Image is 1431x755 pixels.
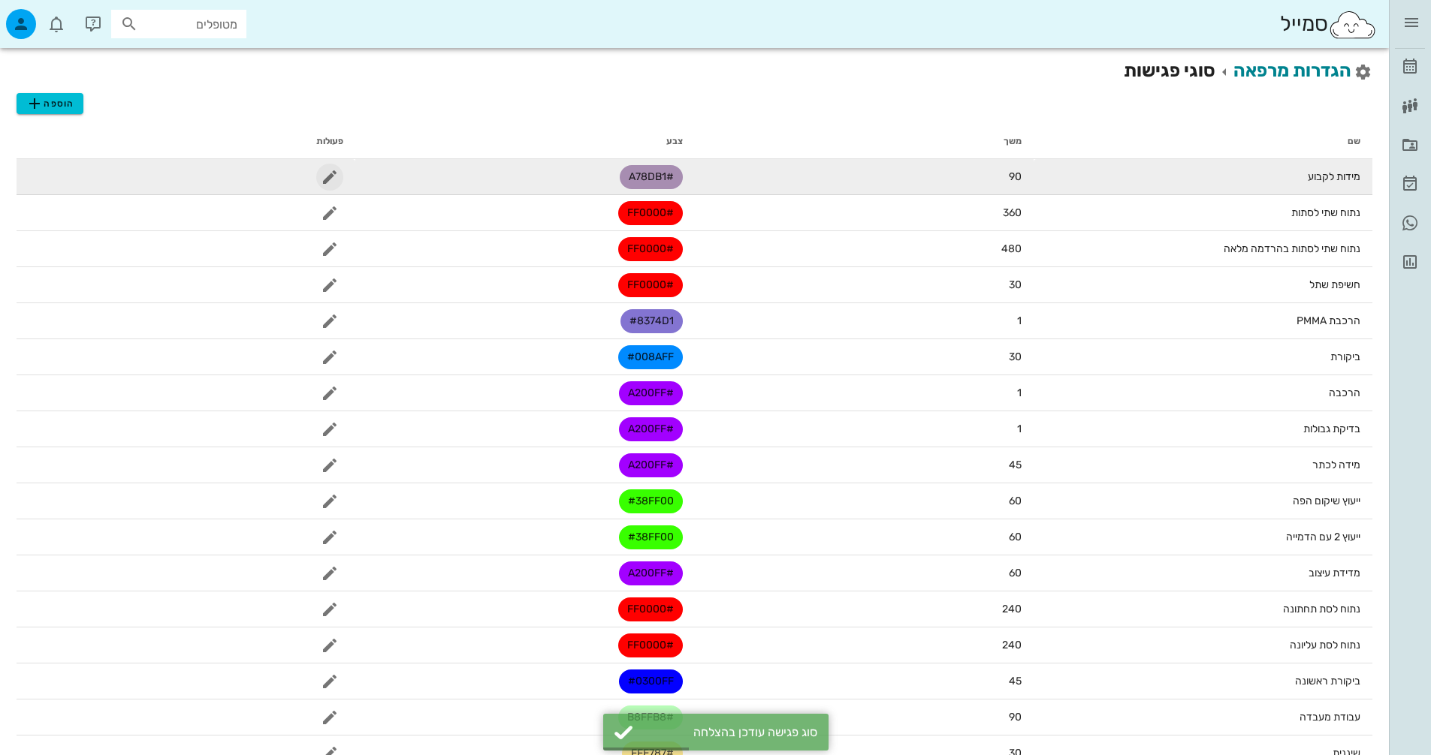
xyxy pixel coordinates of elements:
td: חשיפת שתל [1034,267,1372,303]
td: 45 [695,663,1034,699]
td: 1 [695,375,1034,411]
td: 360 [695,195,1034,231]
td: 240 [695,627,1034,663]
td: מידה לכתר [1034,447,1372,483]
td: נתוח שתי לסתות בהרדמה מלאה [1034,231,1372,267]
span: #A200FF [628,453,674,477]
th: שם: לא ממוין. לחץ למיון לפי סדר עולה. הפעל למיון עולה. [1034,123,1372,159]
span: #A78DB1 [629,165,674,189]
span: #0300FF [628,669,674,693]
td: 60 [695,555,1034,591]
div: סמייל [1280,8,1377,41]
a: תג [1395,205,1425,241]
span: #8374D1 [629,309,674,333]
span: תג [44,12,53,21]
td: 1 [695,411,1034,447]
td: 480 [695,231,1034,267]
td: מדידת עיצוב [1034,555,1372,591]
span: #FF0000 [627,597,674,621]
img: SmileCloud logo [1328,10,1377,40]
div: סוג פגישה עודכן בהצלחה [641,725,817,739]
span: #008AFF [627,345,674,369]
td: הרכבת PMMA [1034,303,1372,339]
td: עבודת מעבדה [1034,699,1372,735]
h2: סוגי פגישות [1124,57,1372,84]
td: 30 [695,339,1034,375]
span: צבע [666,136,683,146]
td: ביקורת [1034,339,1372,375]
td: 60 [695,519,1034,555]
td: הרכבה [1034,375,1372,411]
td: 45 [695,447,1034,483]
th: צבע: לא ממוין. לחץ למיון לפי סדר עולה. הפעל למיון עולה. [355,123,694,159]
td: 90 [695,699,1034,735]
span: #A200FF [628,561,674,585]
td: נתוח לסת עליונה [1034,627,1372,663]
td: נתוח שתי לסתות [1034,195,1372,231]
span: #B8FFB8 [627,705,674,729]
td: 240 [695,591,1034,627]
span: #FF0000 [627,237,674,261]
td: 90 [695,159,1034,195]
td: בדיקת גבולות [1034,411,1372,447]
span: #38FF00 [628,525,674,549]
span: פעולות [316,136,343,146]
span: הוספה [26,95,74,113]
th: פעולות [17,123,355,159]
span: #FF0000 [627,273,674,297]
button: הוספה [17,93,83,114]
span: #FF0000 [627,633,674,657]
a: הגדרות מרפאה [1233,60,1351,81]
td: ייעוץ 2 עם הדמייה [1034,519,1372,555]
td: ביקורת ראשונה [1034,663,1372,699]
span: #A200FF [628,381,674,405]
td: ייעוץ שיקום הפה [1034,483,1372,519]
span: משך [1004,136,1022,146]
span: #FF0000 [627,201,674,225]
span: שם [1348,136,1360,146]
td: 60 [695,483,1034,519]
td: מידות לקבוע [1034,159,1372,195]
span: #38FF00 [628,489,674,513]
span: #A200FF [628,417,674,441]
th: משך: לא ממוין. לחץ למיון לפי סדר עולה. הפעל למיון עולה. [695,123,1034,159]
td: 1 [695,303,1034,339]
td: נתוח לסת תחתונה [1034,591,1372,627]
td: 30 [695,267,1034,303]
